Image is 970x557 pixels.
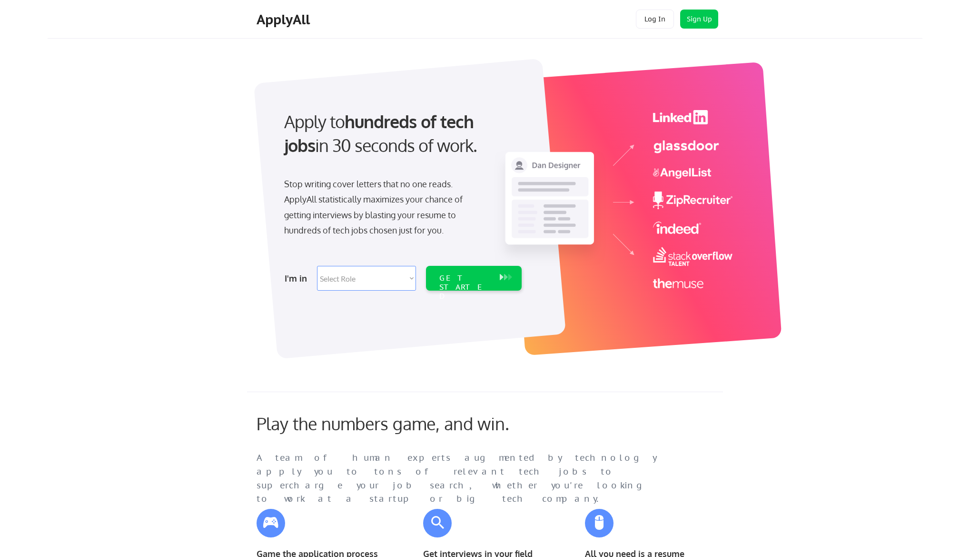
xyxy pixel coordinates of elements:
button: Log In [636,10,674,29]
button: Sign Up [680,10,718,29]
div: ApplyAll [257,11,313,28]
div: I'm in [285,271,311,286]
div: Play the numbers game, and win. [257,413,552,434]
strong: hundreds of tech jobs [284,111,478,156]
div: GET STARTED [439,273,490,301]
div: A team of human experts augmented by technology apply you to tons of relevant tech jobs to superc... [257,451,675,506]
div: Apply to in 30 seconds of work. [284,110,518,158]
div: Stop writing cover letters that no one reads. ApplyAll statistically maximizes your chance of get... [284,176,480,238]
